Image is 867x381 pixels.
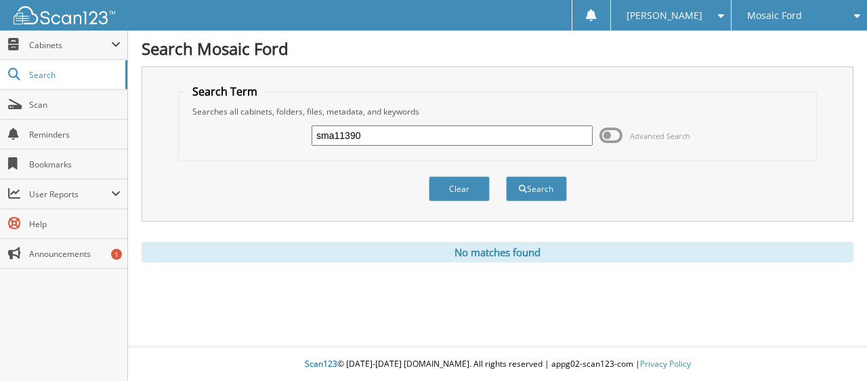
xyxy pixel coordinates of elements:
span: Bookmarks [29,159,121,170]
div: © [DATE]-[DATE] [DOMAIN_NAME]. All rights reserved | appg02-scan123-com | [128,348,867,381]
button: Clear [429,176,490,201]
span: Help [29,218,121,230]
span: Advanced Search [630,131,690,141]
a: Privacy Policy [640,358,691,369]
span: Mosaic Ford [747,12,802,20]
span: [PERSON_NAME] [627,12,702,20]
span: Search [29,69,119,81]
span: Cabinets [29,39,111,51]
legend: Search Term [186,84,264,99]
img: scan123-logo-white.svg [14,6,115,24]
div: No matches found [142,242,853,262]
span: Scan [29,99,121,111]
span: User Reports [29,188,111,200]
div: 1 [111,249,122,260]
h1: Search Mosaic Ford [142,37,853,60]
div: Searches all cabinets, folders, files, metadata, and keywords [186,106,810,117]
span: Announcements [29,248,121,260]
span: Reminders [29,129,121,140]
button: Search [506,176,567,201]
span: Scan123 [305,358,337,369]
